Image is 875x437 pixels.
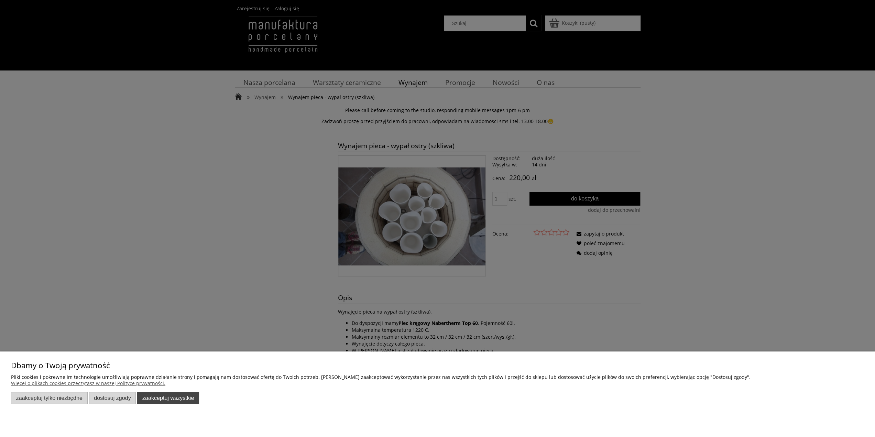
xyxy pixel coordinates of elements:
button: Zaakceptuj tylko niezbędne [11,392,88,404]
a: Więcej o plikach cookies przeczytasz w naszej Polityce prywatności. [11,380,165,386]
p: Dbamy o Twoją prywatność [11,362,864,369]
button: Dostosuj zgody [89,392,136,404]
button: Zaakceptuj wszystkie [137,392,199,404]
p: Pliki cookies i pokrewne im technologie umożliwiają poprawne działanie strony i pomagają nam dost... [11,374,864,380]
